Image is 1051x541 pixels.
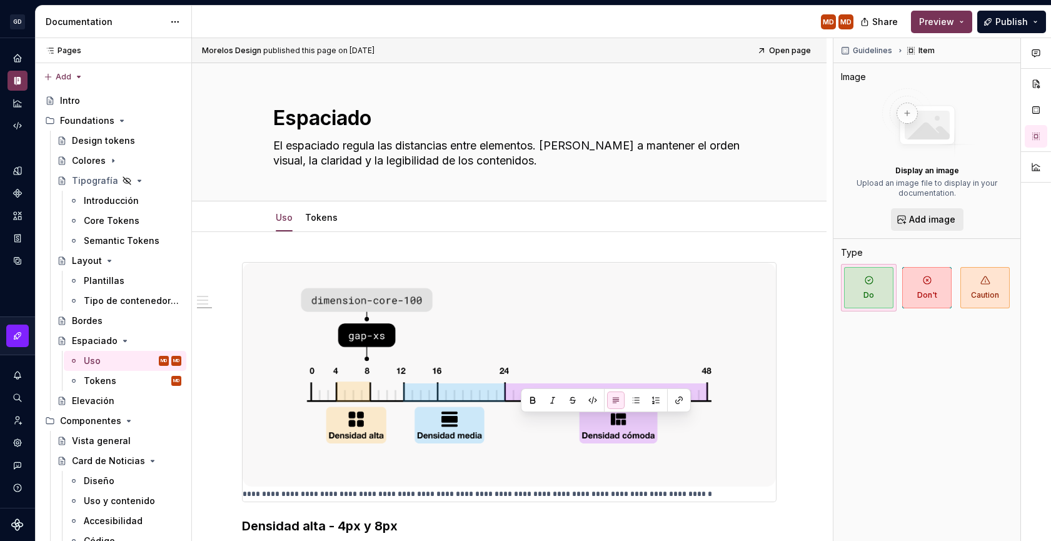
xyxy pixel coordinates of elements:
button: Notifications [8,365,28,385]
span: Caution [960,267,1010,308]
div: Componentes [60,415,121,427]
h3: Densidad alta - 4px y 8px [242,517,777,535]
div: Bordes [72,315,103,327]
a: Documentation [8,71,28,91]
a: Espaciado [52,331,186,351]
svg: Supernova Logo [11,518,24,531]
a: Storybook stories [8,228,28,248]
div: Pages [40,46,81,56]
a: Design tokens [52,131,186,151]
a: Semantic Tokens [64,231,186,251]
a: Layout [52,251,186,271]
div: Intro [60,94,80,107]
div: Settings [8,433,28,453]
a: Analytics [8,93,28,113]
button: Do [841,264,897,311]
span: Publish [995,16,1028,28]
button: GD [3,8,33,35]
a: Vista general [52,431,186,451]
button: Share [854,11,906,33]
div: Image [841,71,866,83]
a: UsoMDMD [64,351,186,371]
div: Layout [72,255,102,267]
div: Espaciado [72,335,118,347]
button: Preview [911,11,972,33]
div: Elevación [72,395,114,407]
div: Uso y contenido [84,495,155,507]
a: Home [8,48,28,68]
div: Design tokens [72,134,135,147]
button: Caution [957,264,1013,311]
span: Add image [909,213,955,226]
div: Uso [84,355,101,367]
a: Invite team [8,410,28,430]
button: Contact support [8,455,28,475]
div: MD [173,375,179,387]
a: Diseño [64,471,186,491]
a: Uso y contenido [64,491,186,511]
button: Add image [891,208,963,231]
div: Tokens [84,375,116,387]
div: Card de Noticias [72,455,145,467]
div: Tipografía [72,174,118,187]
div: Componentes [40,411,186,431]
div: Vista general [72,435,131,447]
a: Accesibilidad [64,511,186,531]
img: b7751061-6599-487c-9df3-6b08878cd544.png [243,263,776,487]
a: Tipografía [52,171,186,191]
a: Assets [8,206,28,226]
a: Code automation [8,116,28,136]
a: Colores [52,151,186,171]
div: Colores [72,154,106,167]
p: Display an image [895,166,959,176]
div: GD [10,14,25,29]
div: Introducción [84,195,139,207]
div: Foundations [60,114,114,127]
textarea: Espaciado [271,103,743,133]
div: published this page on [DATE] [263,46,375,56]
div: MD [823,17,834,27]
a: Uso [276,212,293,223]
div: Accesibilidad [84,515,143,527]
div: Data sources [8,251,28,271]
button: Add [40,68,87,86]
span: Don't [902,267,952,308]
div: Type [841,246,863,259]
a: Card de Noticias [52,451,186,471]
div: Tokens [300,204,343,230]
a: Components [8,183,28,203]
a: Elevación [52,391,186,411]
div: Plantillas [84,275,124,287]
a: Plantillas [64,271,186,291]
p: Upload an image file to display in your documentation. [841,178,1013,198]
button: Guidelines [837,42,898,59]
a: Tokens [305,212,338,223]
span: Preview [919,16,954,28]
textarea: El espaciado regula las distancias entre elementos. [PERSON_NAME] a mantener el orden visual, la ... [271,136,743,171]
span: Open page [769,46,811,56]
span: Share [872,16,898,28]
a: Core Tokens [64,211,186,231]
div: Core Tokens [84,215,139,227]
span: Morelos Design [202,46,261,56]
div: Diseño [84,475,114,487]
span: Add [56,72,71,82]
div: MD [173,355,179,367]
a: Intro [40,91,186,111]
a: Open page [753,42,817,59]
span: Do [844,267,893,308]
div: MD [161,355,167,367]
a: Design tokens [8,161,28,181]
div: Semantic Tokens [84,235,159,247]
